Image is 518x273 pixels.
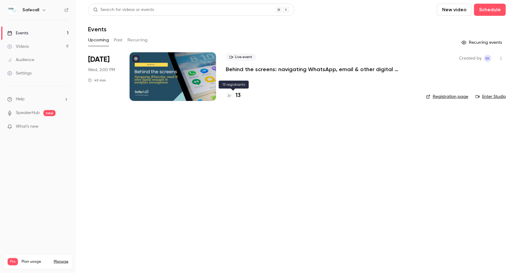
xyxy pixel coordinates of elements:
[459,55,482,62] span: Created by
[88,78,106,83] div: 45 min
[7,96,69,102] li: help-dropdown-opener
[16,96,25,102] span: Help
[8,258,18,265] span: Pro
[127,35,148,45] button: Recurring
[16,123,39,130] span: What's new
[7,57,34,63] div: Audience
[459,38,506,47] button: Recurring events
[93,7,154,13] div: Search for videos or events
[226,92,241,100] a: 13
[484,55,491,62] span: Emma` Koster
[88,55,110,64] span: [DATE]
[88,26,107,33] h1: Events
[114,35,123,45] button: Past
[7,43,29,50] div: Videos
[54,259,68,264] a: Manage
[22,259,50,264] span: Plan usage
[22,7,39,13] h6: Safecall
[474,4,506,16] button: Schedule
[16,110,40,116] a: SpeakerHub
[437,4,472,16] button: New video
[7,30,28,36] div: Events
[426,94,468,100] a: Registration page
[8,5,17,15] img: Safecall
[88,35,109,45] button: Upcoming
[61,124,69,130] iframe: Noticeable Trigger
[43,110,56,116] span: new
[7,70,32,76] div: Settings
[486,55,490,62] span: EK
[476,94,506,100] a: Enter Studio
[88,67,115,73] span: Wed, 2:00 PM
[226,54,256,61] span: Live event
[88,52,120,101] div: Oct 8 Wed, 2:00 PM (Europe/London)
[235,92,241,100] h4: 13
[226,66,408,73] a: Behind the screens: navigating WhatsApp, email & other digital messages in workplace investigations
